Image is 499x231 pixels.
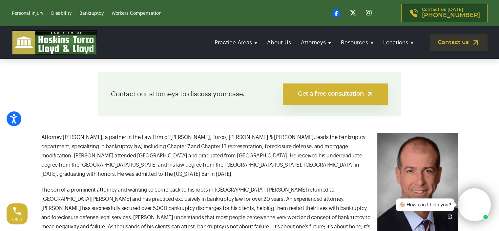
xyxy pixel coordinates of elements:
[401,4,488,22] a: Contact us [DATE][PHONE_NUMBER]
[211,33,260,52] a: Practice Areas
[422,12,480,19] span: [PHONE_NUMBER]
[12,30,97,55] img: logo
[399,201,451,209] div: 👋🏼 How can I help you?
[422,8,480,19] p: Contact us [DATE]
[366,91,373,98] img: arrow-up-right-light.svg
[12,11,43,16] a: Personal Injury
[283,83,388,105] a: Get a free consultation
[338,33,377,52] a: Resources
[51,11,72,16] a: Disability
[443,210,457,223] a: Open chat
[380,33,417,52] a: Locations
[79,11,104,16] a: Bankruptcy
[112,11,161,16] a: Workers Compensation
[298,33,334,52] a: Attorneys
[12,218,22,221] span: Call us
[98,72,401,116] div: Contact our attorneys to discuss your case.
[41,133,458,179] p: Attorney [PERSON_NAME], a partner in the Law Firm of [PERSON_NAME], Turco, [PERSON_NAME] & [PERSO...
[264,33,294,52] a: About Us
[430,34,488,51] a: Contact us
